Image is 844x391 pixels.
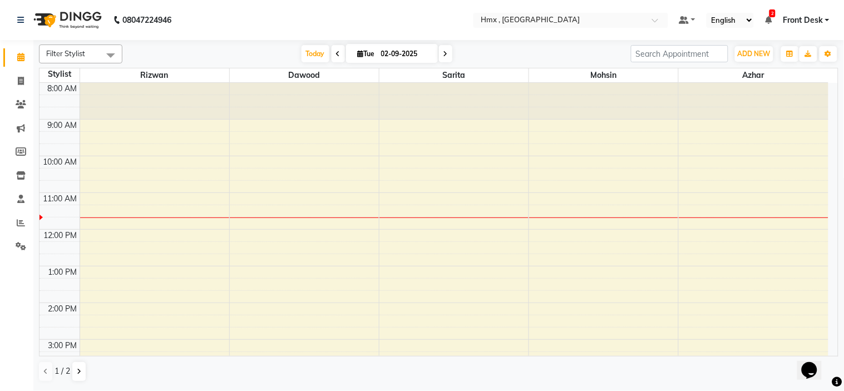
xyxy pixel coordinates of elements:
[46,340,80,352] div: 3:00 PM
[302,45,329,62] span: Today
[797,347,833,380] iframe: chat widget
[28,4,105,36] img: logo
[122,4,171,36] b: 08047224946
[46,83,80,95] div: 8:00 AM
[783,14,823,26] span: Front Desk
[738,50,771,58] span: ADD NEW
[529,68,678,82] span: Mohsin
[379,68,529,82] span: Sarita
[230,68,379,82] span: Dawood
[679,68,828,82] span: Azhar
[378,46,433,62] input: 2025-09-02
[765,15,772,25] a: 2
[41,193,80,205] div: 11:00 AM
[355,50,378,58] span: Tue
[41,156,80,168] div: 10:00 AM
[631,45,728,62] input: Search Appointment
[46,266,80,278] div: 1:00 PM
[40,68,80,80] div: Stylist
[46,120,80,131] div: 9:00 AM
[769,9,776,17] span: 2
[46,49,85,58] span: Filter Stylist
[55,365,70,377] span: 1 / 2
[735,46,773,62] button: ADD NEW
[80,68,229,82] span: Rizwan
[46,303,80,315] div: 2:00 PM
[42,230,80,241] div: 12:00 PM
